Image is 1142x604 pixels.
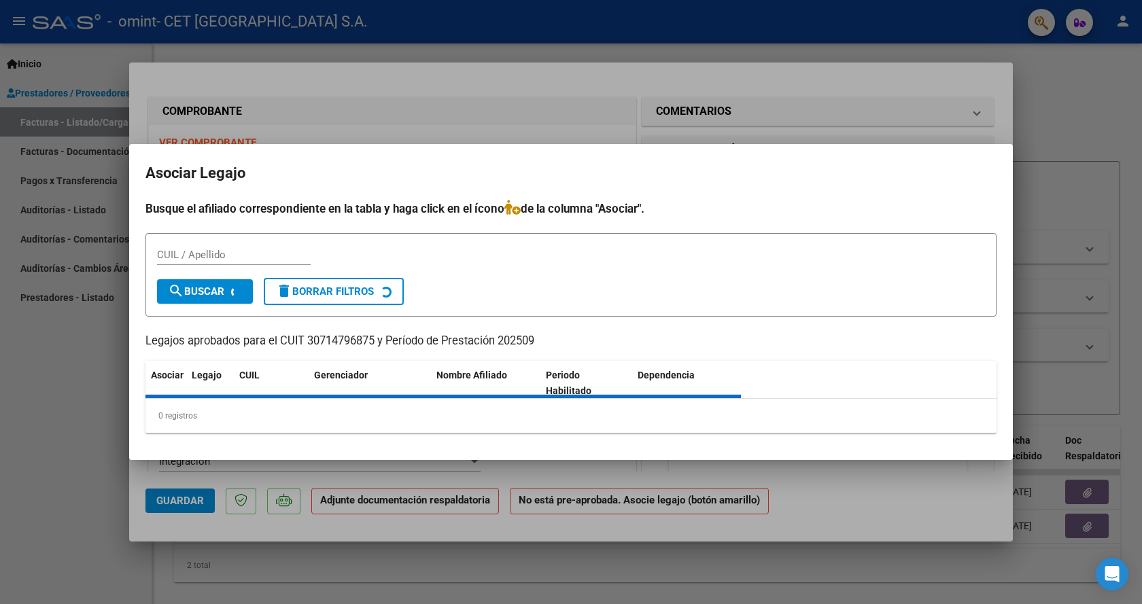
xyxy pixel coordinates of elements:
[1096,558,1128,590] div: Open Intercom Messenger
[632,361,742,406] datatable-header-cell: Dependencia
[145,200,997,217] h4: Busque el afiliado correspondiente en la tabla y haga click en el ícono de la columna "Asociar".
[638,370,695,380] span: Dependencia
[192,370,222,380] span: Legajo
[145,361,186,406] datatable-header-cell: Asociar
[239,370,260,380] span: CUIL
[314,370,368,380] span: Gerenciador
[145,399,997,433] div: 0 registros
[436,370,507,380] span: Nombre Afiliado
[540,361,632,406] datatable-header-cell: Periodo Habilitado
[431,361,540,406] datatable-header-cell: Nombre Afiliado
[276,283,292,299] mat-icon: delete
[168,285,224,298] span: Buscar
[151,370,184,380] span: Asociar
[276,285,374,298] span: Borrar Filtros
[234,361,309,406] datatable-header-cell: CUIL
[145,160,997,186] h2: Asociar Legajo
[157,279,253,304] button: Buscar
[264,278,404,305] button: Borrar Filtros
[168,283,184,299] mat-icon: search
[309,361,431,406] datatable-header-cell: Gerenciador
[145,333,997,350] p: Legajos aprobados para el CUIT 30714796875 y Período de Prestación 202509
[186,361,234,406] datatable-header-cell: Legajo
[546,370,591,396] span: Periodo Habilitado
